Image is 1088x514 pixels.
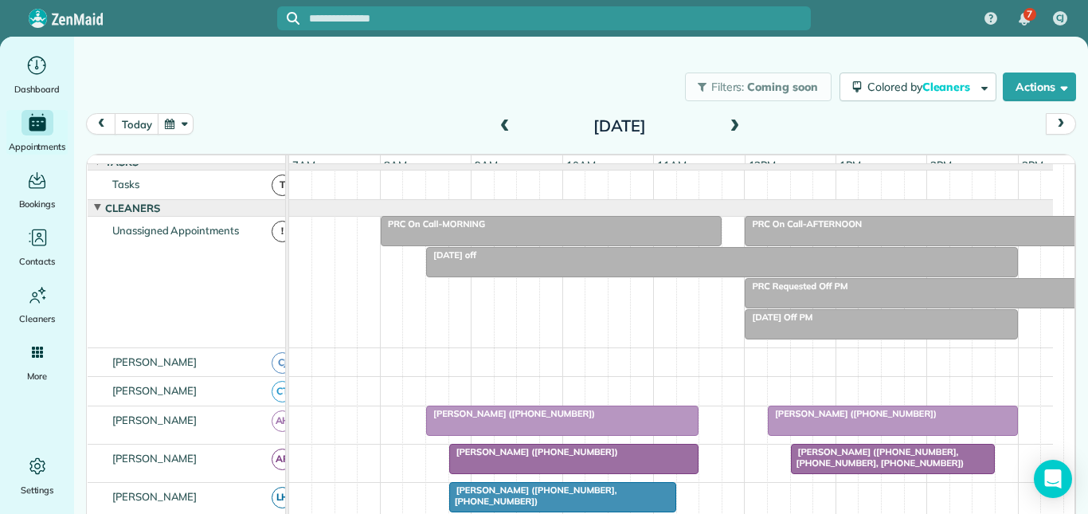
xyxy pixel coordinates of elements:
span: [PERSON_NAME] [109,452,201,465]
span: PRC On Call-AFTERNOON [744,218,863,230]
span: [DATE] Off PM [744,312,813,323]
span: Bookings [19,196,56,212]
h2: [DATE] [520,117,719,135]
span: PRC On Call-MORNING [380,218,486,230]
button: next [1046,113,1076,135]
span: Contacts [19,253,55,269]
button: today [115,113,159,135]
span: 12pm [746,159,780,171]
span: 10am [563,159,599,171]
span: 7am [289,159,319,171]
div: Open Intercom Messenger [1034,460,1072,498]
span: 9am [472,159,501,171]
span: More [27,368,47,384]
span: Unassigned Appointments [109,224,242,237]
button: Colored byCleaners [839,73,996,101]
button: prev [86,113,116,135]
span: Coming soon [747,80,819,94]
span: [PERSON_NAME] [109,414,201,426]
span: [PERSON_NAME] ([PHONE_NUMBER]) [448,446,619,457]
span: Colored by [867,80,976,94]
span: [PERSON_NAME] [109,384,201,397]
span: [PERSON_NAME] ([PHONE_NUMBER]) [767,408,937,419]
a: Dashboard [6,53,68,97]
span: LH [272,487,293,508]
span: Dashboard [14,81,60,97]
button: Focus search [277,12,299,25]
span: AR [272,449,293,470]
a: Cleaners [6,282,68,327]
span: CT [272,381,293,402]
span: AH [272,410,293,432]
a: Contacts [6,225,68,269]
a: Settings [6,453,68,498]
button: Actions [1003,73,1076,101]
span: [PERSON_NAME] ([PHONE_NUMBER], [PHONE_NUMBER]) [448,485,617,507]
svg: Focus search [287,12,299,25]
span: Cleaners [19,311,55,327]
span: Cleaners [102,202,163,214]
span: CJ [1056,12,1065,25]
a: Bookings [6,167,68,212]
span: CJ [272,352,293,374]
span: 1pm [836,159,864,171]
span: ! [272,221,293,242]
span: Cleaners [922,80,973,94]
span: Appointments [9,139,66,155]
span: 8am [381,159,410,171]
a: Appointments [6,110,68,155]
span: T [272,175,293,196]
span: Settings [21,482,54,498]
span: Filters: [711,80,745,94]
span: Tasks [109,178,143,190]
span: [PERSON_NAME] ([PHONE_NUMBER], [PHONE_NUMBER], [PHONE_NUMBER]) [790,446,965,469]
span: [PERSON_NAME] [109,490,201,503]
span: [PERSON_NAME] [109,355,201,368]
span: 7 [1027,8,1032,21]
span: 2pm [927,159,955,171]
span: [PERSON_NAME] ([PHONE_NUMBER]) [425,408,596,419]
span: 3pm [1019,159,1047,171]
div: 7 unread notifications [1008,2,1041,37]
span: 11am [654,159,690,171]
span: [DATE] off [425,249,477,261]
span: PRC Requested Off PM [744,281,848,292]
